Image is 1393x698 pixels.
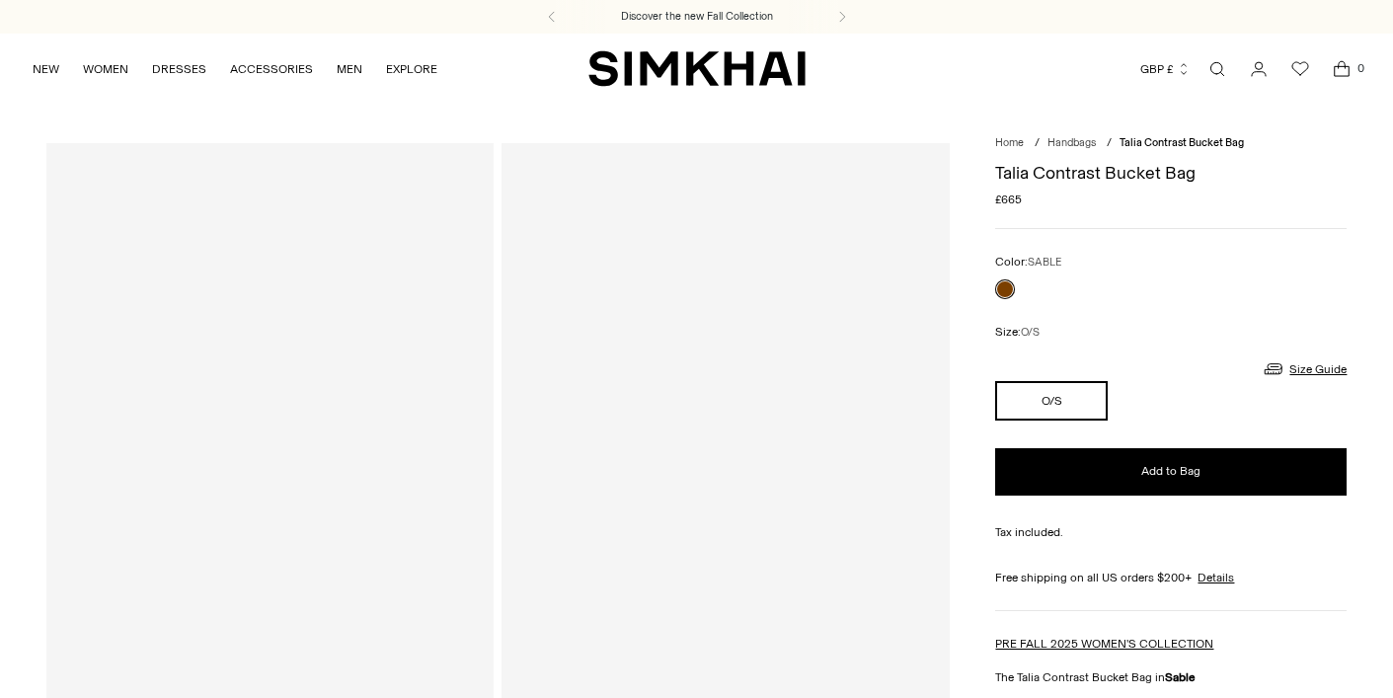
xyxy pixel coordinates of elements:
a: ACCESSORIES [230,47,313,91]
a: Open cart modal [1322,49,1361,89]
button: Add to Bag [995,448,1347,496]
label: Color: [995,253,1061,271]
p: The Talia Contrast Bucket Bag in [995,668,1347,686]
a: Size Guide [1262,356,1347,381]
a: Details [1198,569,1234,586]
a: DRESSES [152,47,206,91]
button: GBP £ [1140,47,1191,91]
span: £665 [995,191,1022,208]
div: / [1107,135,1112,152]
span: 0 [1352,59,1369,77]
a: Home [995,136,1024,149]
a: EXPLORE [386,47,437,91]
a: Go to the account page [1239,49,1278,89]
div: / [1035,135,1040,152]
div: Free shipping on all US orders $200+ [995,569,1347,586]
h1: Talia Contrast Bucket Bag [995,164,1347,182]
label: Size: [995,323,1040,342]
div: Tax included. [995,523,1347,541]
strong: Sable [1165,670,1196,684]
nav: breadcrumbs [995,135,1347,152]
span: SABLE [1028,256,1061,269]
span: Add to Bag [1141,463,1200,480]
a: Handbags [1047,136,1096,149]
a: SIMKHAI [588,49,806,88]
a: NEW [33,47,59,91]
a: MEN [337,47,362,91]
a: WOMEN [83,47,128,91]
a: PRE FALL 2025 WOMEN'S COLLECTION [995,637,1213,651]
span: O/S [1021,326,1040,339]
button: O/S [995,381,1107,421]
span: Talia Contrast Bucket Bag [1120,136,1244,149]
a: Wishlist [1280,49,1320,89]
a: Open search modal [1198,49,1237,89]
a: Discover the new Fall Collection [621,9,773,25]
